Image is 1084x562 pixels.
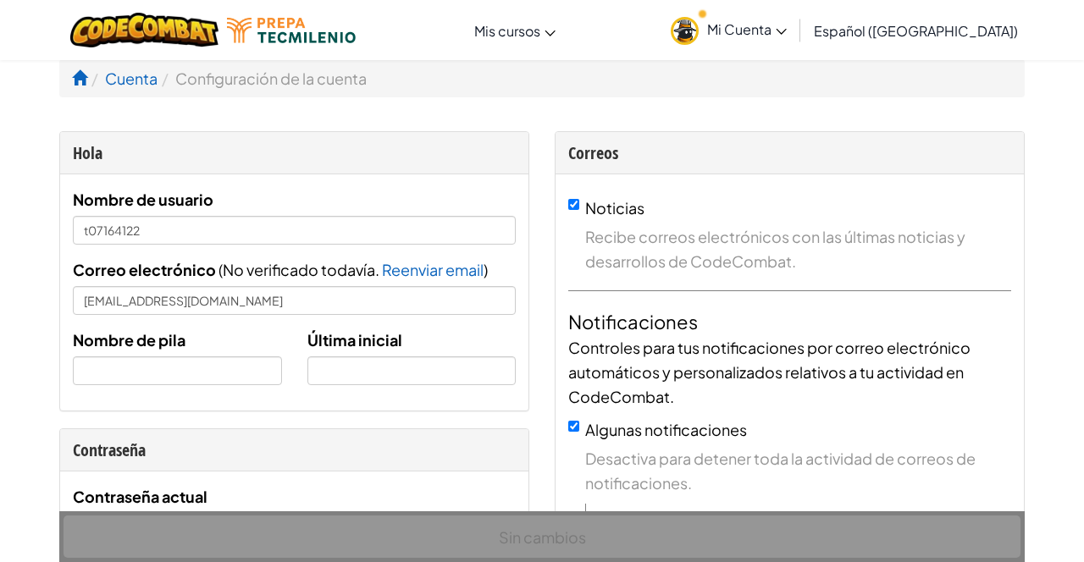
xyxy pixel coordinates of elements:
a: Español ([GEOGRAPHIC_DATA]) [805,8,1026,53]
font: Contraseña actual [73,487,207,506]
img: Logotipo de Tecmilenio [227,18,356,43]
font: Última inicial [307,330,402,350]
font: Noticias [585,198,644,218]
font: Hola [73,141,102,164]
font: Mis cursos [474,22,540,40]
font: Controles para tus notificaciones por correo electrónico automáticos y personalizados relativos a... [568,338,971,406]
font: Contraseña [73,438,146,461]
font: Recibe correos electrónicos con las últimas noticias y desarrollos de CodeCombat. [585,227,965,271]
font: Reenviar email [382,260,484,279]
font: Correos [568,141,618,164]
font: Algunas notificaciones [585,420,747,439]
font: Desactiva para detener toda la actividad de correos de notificaciones. [585,449,976,493]
a: Mis cursos [466,8,564,53]
font: Configuración de la cuenta [175,69,367,88]
a: Mi Cuenta [662,3,795,57]
font: Español ([GEOGRAPHIC_DATA]) [814,22,1018,40]
font: Mi Cuenta [707,20,772,38]
font: Nombre de usuario [73,190,213,209]
a: Cuenta [105,69,158,88]
font: Notificaciones [568,310,698,333]
font: Correo electrónico [73,260,216,279]
font: Nombre de pila [73,330,185,350]
img: Logotipo de CodeCombat [70,13,218,47]
img: avatar [671,17,699,45]
font: ( [218,260,223,279]
font: No verificado todavía. [223,260,379,279]
font: ) [484,260,488,279]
